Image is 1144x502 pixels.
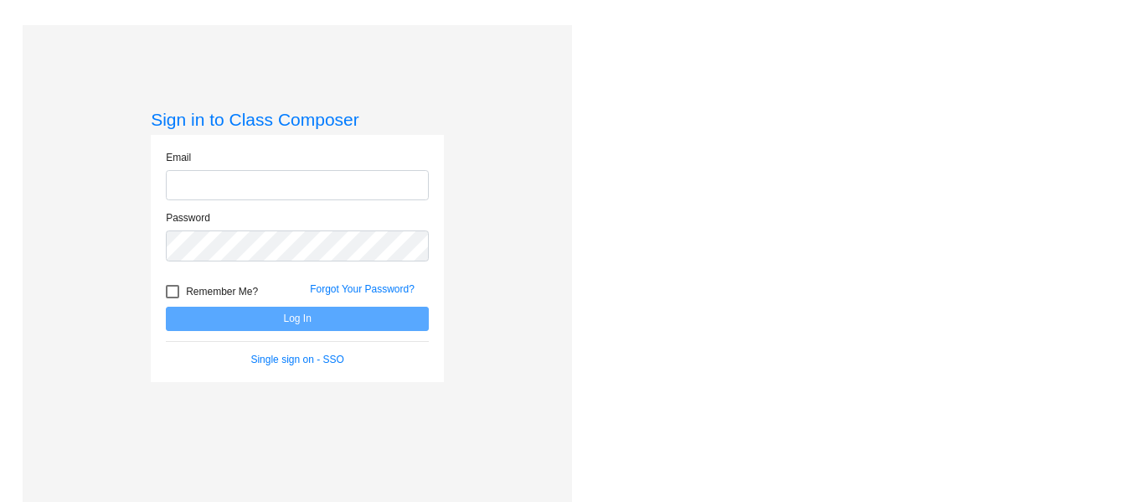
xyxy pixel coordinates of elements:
[151,109,444,130] h3: Sign in to Class Composer
[166,210,210,225] label: Password
[166,307,429,331] button: Log In
[166,150,191,165] label: Email
[250,354,343,365] a: Single sign on - SSO
[310,283,415,295] a: Forgot Your Password?
[186,282,258,302] span: Remember Me?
